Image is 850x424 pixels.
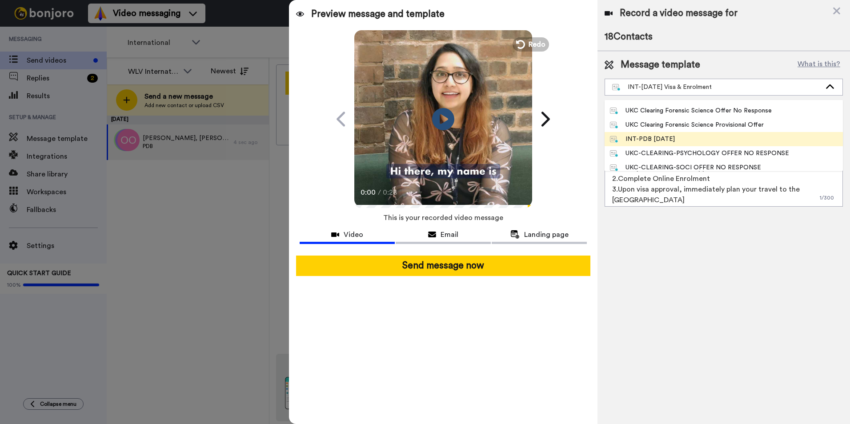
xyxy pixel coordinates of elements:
[378,187,381,198] span: /
[612,83,821,92] div: INT-[DATE] Visa & Enrolment
[610,150,618,157] img: nextgen-template.svg
[361,187,376,198] span: 0:00
[610,135,675,144] div: INT-PDB [DATE]
[612,84,621,91] img: nextgen-template.svg
[296,256,590,276] button: Send message now
[344,229,363,240] span: Video
[383,208,503,228] span: This is your recorded video message
[610,149,789,158] div: UKC-CLEARING-PSYCHOLOGY OFFER NO RESPONSE
[610,106,772,115] div: UKC Clearing Forensic Science Offer No Response
[610,120,764,129] div: UKC Clearing Forensic Science Provisional Offer
[610,122,618,129] img: nextgen-template.svg
[621,58,700,72] span: Message template
[610,108,618,115] img: nextgen-template.svg
[383,187,398,198] span: 0:28
[610,163,761,172] div: UKC-CLEARING-SOCI OFFER NO RESPONSE
[441,229,458,240] span: Email
[610,164,618,172] img: nextgen-template.svg
[610,136,618,143] img: nextgen-template.svg
[524,229,569,240] span: Landing page
[795,58,843,72] button: What is this?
